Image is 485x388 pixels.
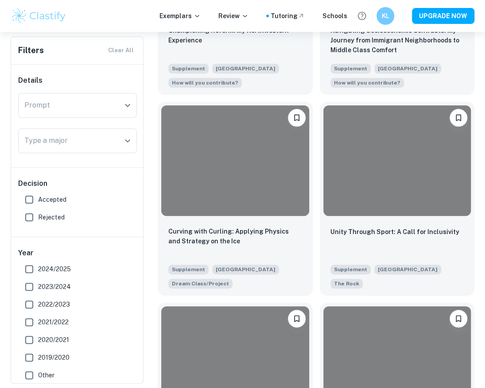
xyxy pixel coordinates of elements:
p: Review [218,11,248,21]
img: Clastify logo [11,7,67,25]
span: [GEOGRAPHIC_DATA] [212,265,279,274]
h6: KL [380,11,391,21]
span: [GEOGRAPHIC_DATA] [212,64,279,73]
button: Help and Feedback [354,8,369,23]
span: We want to be sure we’re considering your application in the context of your personal experiences... [330,77,404,88]
p: Navigating Socioeconomic Contrasts: My Journey from Immigrant Neighborhoods to Middle Class Comfort [330,26,464,55]
span: 2023/2024 [38,282,71,292]
span: How will you contribute? [334,79,400,87]
p: Championing Reform: My Northwestern Experience [168,26,302,45]
span: Rejected [38,212,65,222]
span: Supplement [168,265,209,274]
button: Bookmark [450,109,467,127]
button: Bookmark [450,310,467,327]
span: [GEOGRAPHIC_DATA] [374,265,441,274]
button: KL [376,7,394,25]
h6: Year [18,248,137,258]
span: We want to be sure we’re considering your application in the context of your personal experiences... [168,77,242,88]
button: Bookmark [288,109,306,127]
span: Painting “The Rock” is a tradition at Northwestern that invites all forms of expression—students ... [330,278,363,288]
span: 2022/2023 [38,300,70,309]
h6: Details [18,75,137,86]
span: 2020/2021 [38,335,69,345]
p: Exemplars [159,11,201,21]
h6: Filters [18,44,44,57]
a: BookmarkCurving with Curling: Applying Physics and Strategy on the IceSupplement[GEOGRAPHIC_DATA]... [158,102,313,296]
span: Accepted [38,195,66,204]
p: Unity Through Sport: A Call for Inclusivity [330,227,459,237]
p: Curving with Curling: Applying Physics and Strategy on the Ice [168,227,302,246]
button: Open [121,99,134,111]
a: BookmarkUnity Through Sport: A Call for InclusivitySupplement[GEOGRAPHIC_DATA]Painting “The Rock”... [320,102,475,296]
span: Northwestern fosters a distinctively interdisciplinary culture. We believe discovery and innovati... [168,278,233,288]
a: Schools [322,11,347,21]
span: 2024/2025 [38,264,71,274]
span: Supplement [330,265,371,274]
span: 2021/2022 [38,317,69,327]
h6: Decision [18,178,137,189]
span: The Rock [334,280,359,288]
span: 2019/2020 [38,353,70,362]
span: Supplement [330,64,371,73]
span: Dream Class/Project [172,280,229,288]
span: [GEOGRAPHIC_DATA] [374,64,441,73]
span: Supplement [168,64,209,73]
button: Open [121,134,134,147]
button: Bookmark [288,310,306,327]
button: UPGRADE NOW [412,8,474,24]
span: Other [38,370,54,380]
span: How will you contribute? [172,79,238,87]
a: Tutoring [271,11,305,21]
